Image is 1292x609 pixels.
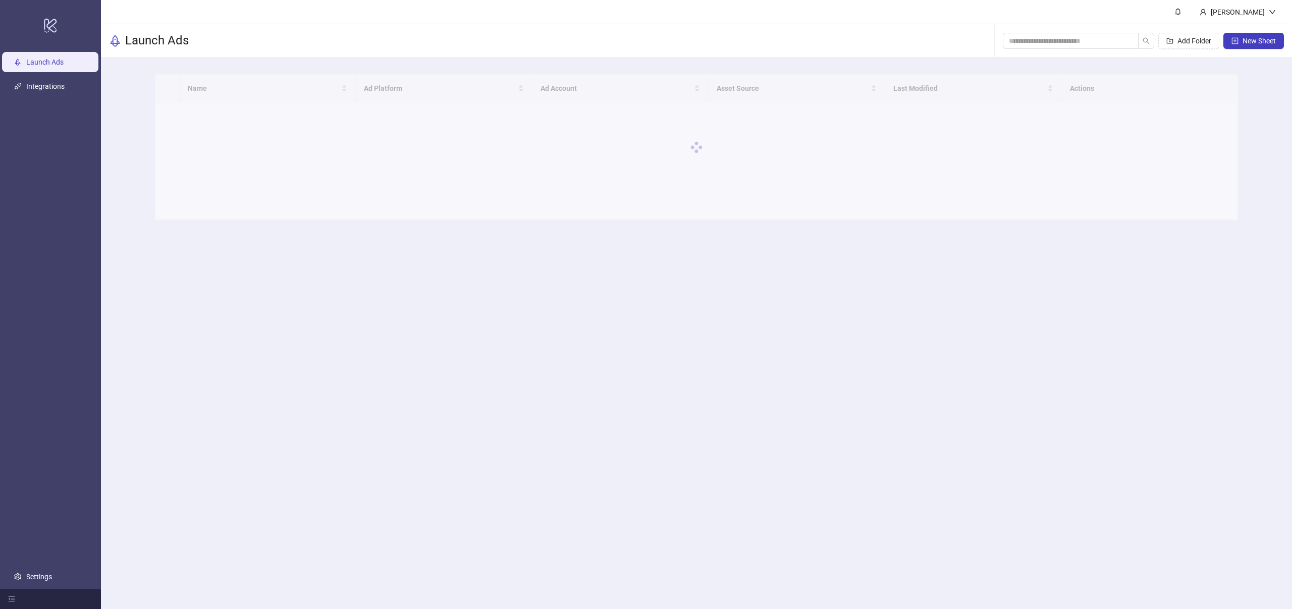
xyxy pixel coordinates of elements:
[1174,8,1181,15] span: bell
[1207,7,1269,18] div: [PERSON_NAME]
[1177,37,1211,45] span: Add Folder
[26,573,52,581] a: Settings
[109,35,121,47] span: rocket
[125,33,189,49] h3: Launch Ads
[1269,9,1276,16] span: down
[1200,9,1207,16] span: user
[1158,33,1219,49] button: Add Folder
[1243,37,1276,45] span: New Sheet
[1223,33,1284,49] button: New Sheet
[1231,37,1239,44] span: plus-square
[8,595,15,602] span: menu-fold
[1166,37,1173,44] span: folder-add
[26,58,64,66] a: Launch Ads
[26,82,65,90] a: Integrations
[1143,37,1150,44] span: search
